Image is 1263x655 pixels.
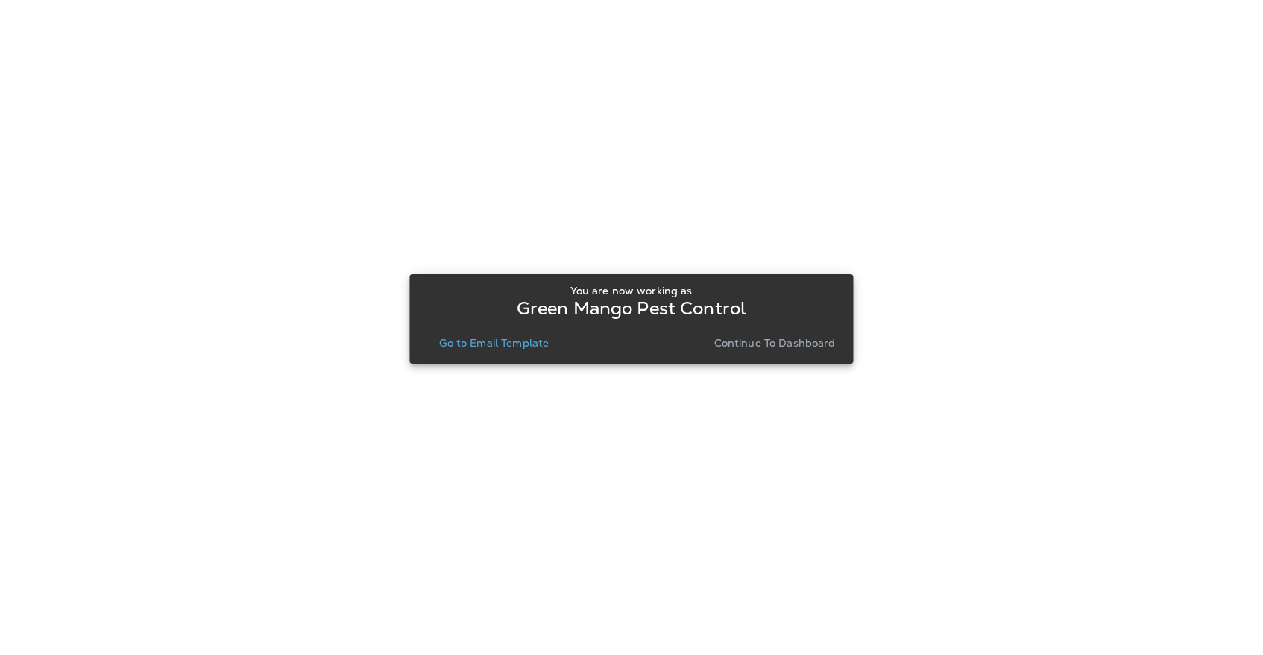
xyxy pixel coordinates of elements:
[570,285,692,297] p: You are now working as
[439,337,549,349] p: Go to Email Template
[708,332,842,353] button: Continue to Dashboard
[433,332,555,353] button: Go to Email Template
[714,337,836,349] p: Continue to Dashboard
[517,303,746,314] p: Green Mango Pest Control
